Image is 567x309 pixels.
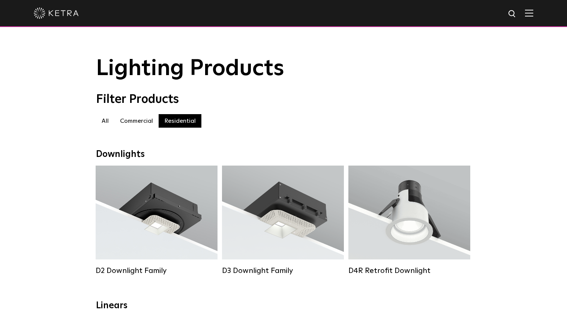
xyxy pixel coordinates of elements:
img: ketra-logo-2019-white [34,8,79,19]
img: Hamburger%20Nav.svg [525,9,533,17]
div: D2 Downlight Family [96,266,217,275]
div: D4R Retrofit Downlight [348,266,470,275]
img: search icon [508,9,517,19]
div: Downlights [96,149,471,160]
div: Filter Products [96,92,471,107]
label: All [96,114,114,128]
div: D3 Downlight Family [222,266,344,275]
label: Residential [159,114,201,128]
span: Lighting Products [96,57,284,80]
a: D3 Downlight Family Lumen Output:700 / 900 / 1100Colors:White / Black / Silver / Bronze / Paintab... [222,166,344,275]
a: D4R Retrofit Downlight Lumen Output:800Colors:White / BlackBeam Angles:15° / 25° / 40° / 60°Watta... [348,166,470,275]
label: Commercial [114,114,159,128]
a: D2 Downlight Family Lumen Output:1200Colors:White / Black / Gloss Black / Silver / Bronze / Silve... [96,166,217,275]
